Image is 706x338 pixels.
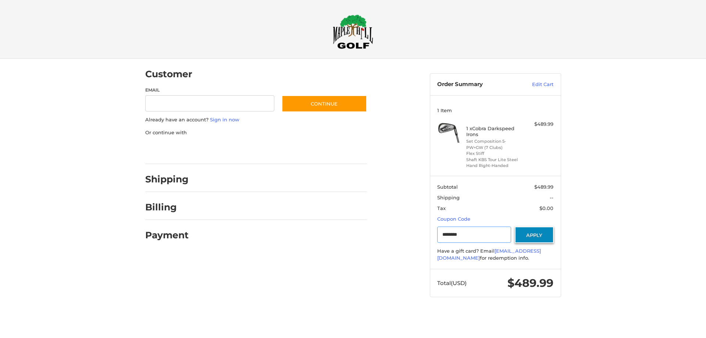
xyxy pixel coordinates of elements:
[333,14,373,49] img: Maple Hill Golf
[466,150,523,157] li: Flex Stiff
[267,143,322,157] iframe: PayPal-venmo
[205,143,260,157] iframe: PayPal-paylater
[437,280,467,287] span: Total (USD)
[145,202,188,213] h2: Billing
[437,184,458,190] span: Subtotal
[143,143,198,157] iframe: PayPal-paypal
[515,227,554,243] button: Apply
[210,117,239,122] a: Sign in now
[145,87,275,93] label: Email
[145,68,192,80] h2: Customer
[282,95,367,112] button: Continue
[466,138,523,150] li: Set Composition 5-PW+GW (7 Clubs)
[437,216,470,222] a: Coupon Code
[534,184,553,190] span: $489.99
[437,248,553,262] div: Have a gift card? Email for redemption info.
[437,107,553,113] h3: 1 Item
[145,116,367,124] p: Already have an account?
[524,121,553,128] div: $489.99
[437,195,460,200] span: Shipping
[466,157,523,163] li: Shaft KBS Tour Lite Steel
[466,163,523,169] li: Hand Right-Handed
[145,129,367,136] p: Or continue with
[516,81,553,88] a: Edit Cart
[437,227,511,243] input: Gift Certificate or Coupon Code
[550,195,553,200] span: --
[437,81,516,88] h3: Order Summary
[539,205,553,211] span: $0.00
[507,276,553,290] span: $489.99
[437,205,446,211] span: Tax
[645,318,706,338] iframe: Google Customer Reviews
[145,174,189,185] h2: Shipping
[466,125,523,138] h4: 1 x Cobra Darkspeed Irons
[145,230,189,241] h2: Payment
